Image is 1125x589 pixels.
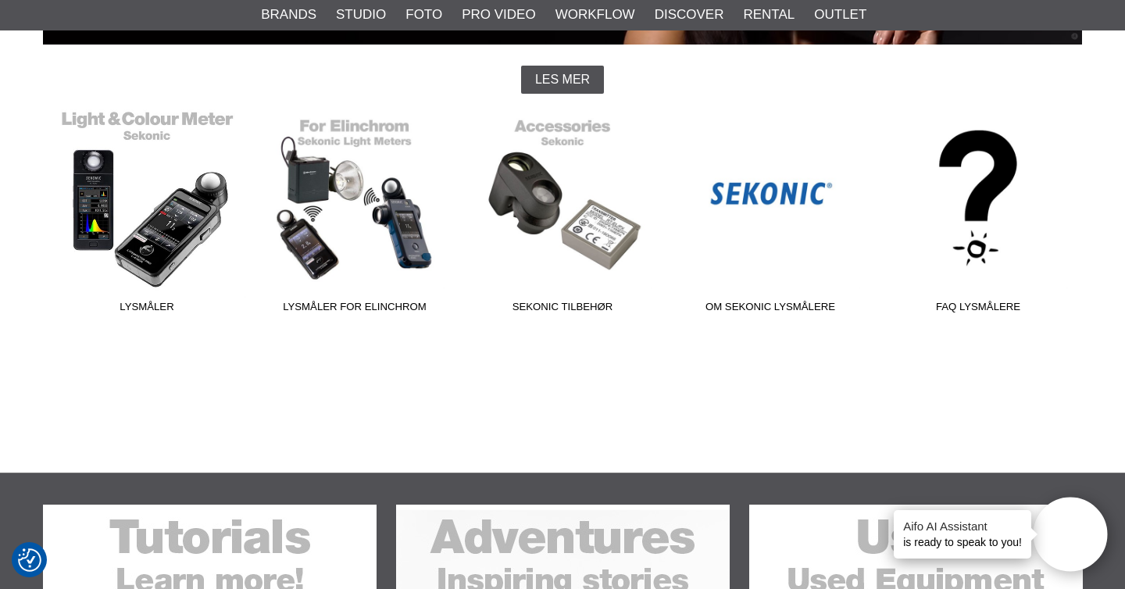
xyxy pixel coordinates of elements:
[655,5,724,25] a: Discover
[874,299,1082,320] span: FAQ Lysmålere
[903,518,1022,534] h4: Aifo AI Assistant
[459,299,666,320] span: Sekonic Tilbehør
[43,299,251,320] span: Lysmåler
[43,109,251,320] a: Lysmåler
[666,109,874,320] a: Om Sekonic lysmålere
[18,548,41,572] img: Revisit consent button
[459,109,666,320] a: Sekonic Tilbehør
[874,109,1082,320] a: FAQ Lysmålere
[743,5,795,25] a: Rental
[251,109,459,320] a: Lysmåler for Elinchrom
[261,5,316,25] a: Brands
[405,5,442,25] a: Foto
[535,73,590,87] span: Les mer
[462,5,535,25] a: Pro Video
[251,299,459,320] span: Lysmåler for Elinchrom
[555,5,635,25] a: Workflow
[814,5,866,25] a: Outlet
[18,546,41,574] button: Samtykkepreferanser
[336,5,386,25] a: Studio
[666,299,874,320] span: Om Sekonic lysmålere
[894,510,1031,559] div: is ready to speak to you!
